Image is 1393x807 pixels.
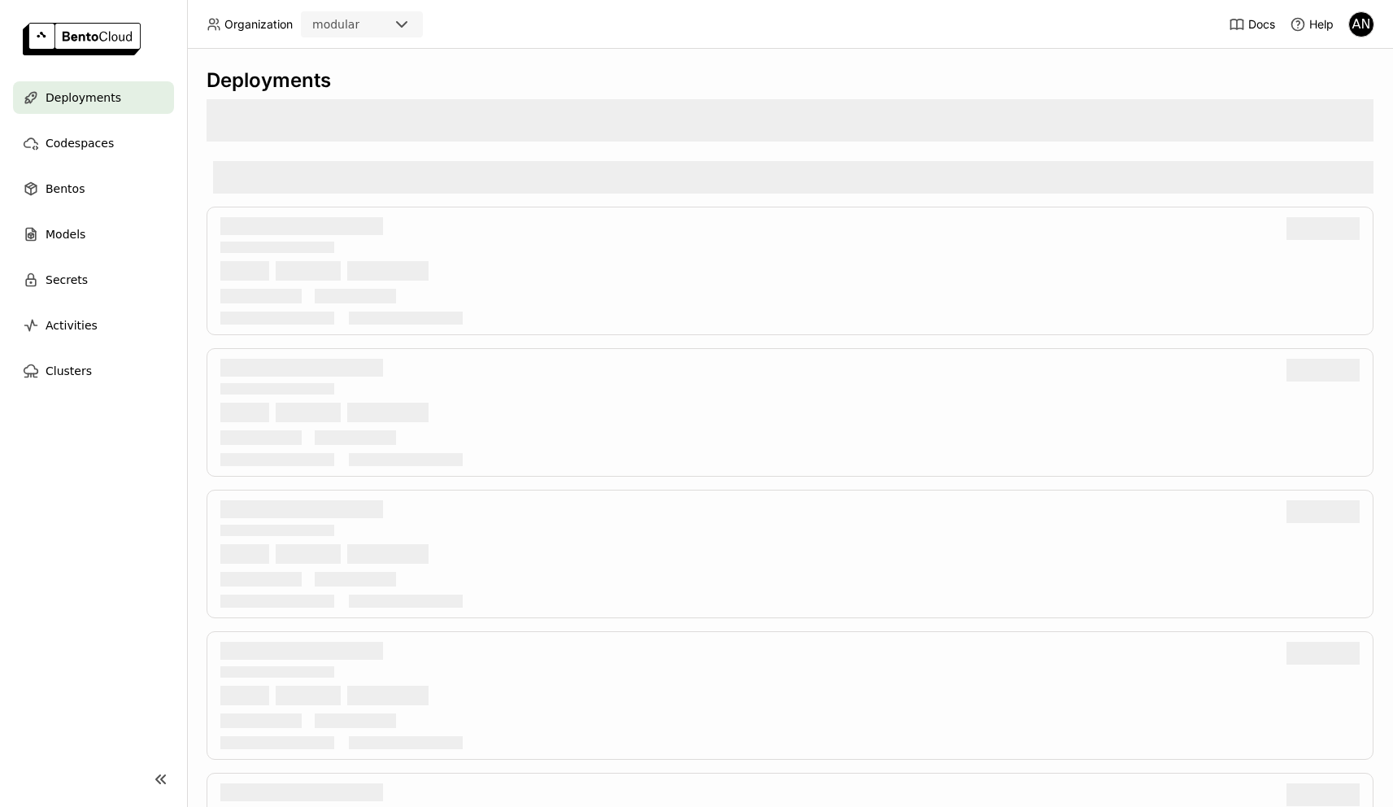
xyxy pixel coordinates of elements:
span: Help [1309,17,1334,32]
a: Docs [1229,16,1275,33]
span: Clusters [46,361,92,381]
span: Activities [46,316,98,335]
img: logo [23,23,141,55]
span: Codespaces [46,133,114,153]
a: Activities [13,309,174,342]
span: Organization [224,17,293,32]
span: Deployments [46,88,121,107]
span: Bentos [46,179,85,198]
span: Models [46,225,85,244]
input: Selected modular. [361,17,363,33]
span: Docs [1248,17,1275,32]
div: Help [1290,16,1334,33]
div: AN [1349,12,1373,37]
a: Clusters [13,355,174,387]
a: Secrets [13,264,174,296]
span: Secrets [46,270,88,290]
div: Deployments [207,68,1373,93]
a: Bentos [13,172,174,205]
a: Models [13,218,174,251]
div: Alex Nikitin [1348,11,1374,37]
div: modular [312,16,359,33]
